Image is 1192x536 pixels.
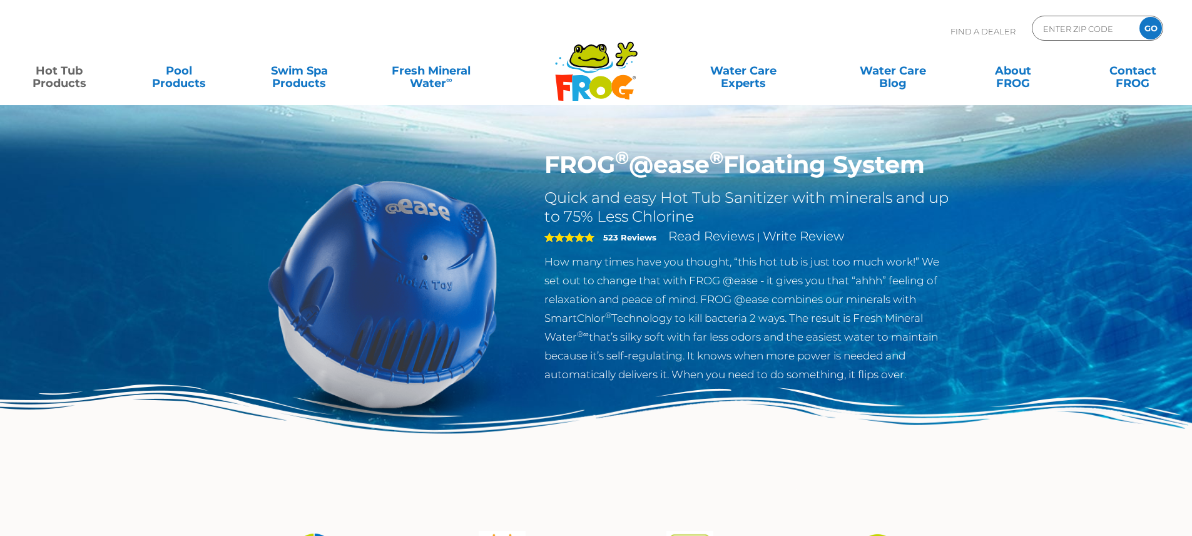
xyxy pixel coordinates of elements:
[544,252,953,384] p: How many times have you thought, “this hot tub is just too much work!” We set out to change that ...
[446,75,452,85] sup: ∞
[133,58,226,83] a: PoolProducts
[950,16,1016,47] p: Find A Dealer
[253,58,346,83] a: Swim SpaProducts
[668,58,819,83] a: Water CareExperts
[966,58,1059,83] a: AboutFROG
[757,231,760,243] span: |
[1139,17,1162,39] input: GO
[603,232,656,242] strong: 523 Reviews
[605,311,611,320] sup: ®
[668,229,755,244] a: Read Reviews
[13,58,106,83] a: Hot TubProducts
[615,147,629,168] sup: ®
[548,25,644,101] img: Frog Products Logo
[544,232,594,242] span: 5
[1086,58,1179,83] a: ContactFROG
[372,58,489,83] a: Fresh MineralWater∞
[577,329,589,339] sup: ®∞
[763,229,844,244] a: Write Review
[544,188,953,226] h2: Quick and easy Hot Tub Sanitizer with minerals and up to 75% Less Chlorine
[710,147,723,168] sup: ®
[240,150,526,437] img: hot-tub-product-atease-system.png
[544,150,953,179] h1: FROG @ease Floating System
[846,58,939,83] a: Water CareBlog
